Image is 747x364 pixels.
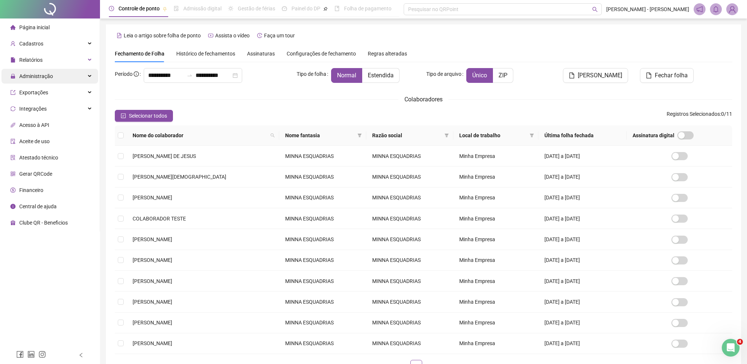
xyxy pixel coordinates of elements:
span: 4 [737,339,743,345]
td: MINNA ESQUADRIAS [366,333,453,354]
td: Minha Empresa [453,146,538,166]
td: MINNA ESQUADRIAS [366,146,453,166]
span: export [10,90,16,95]
td: Minha Empresa [453,291,538,312]
span: filter [528,130,536,141]
span: clock-circle [109,6,114,11]
td: MINNA ESQUADRIAS [279,250,366,271]
span: left [79,353,84,358]
span: Assinaturas [247,51,275,56]
td: [DATE] a [DATE] [538,313,627,333]
span: Página inicial [19,24,50,30]
span: filter [443,130,450,141]
span: Aceite de uso [19,138,50,144]
td: [DATE] a [DATE] [538,146,627,166]
span: Painel do DP [291,6,320,11]
span: Gerar QRCode [19,171,52,177]
button: Selecionar todos [115,110,173,122]
span: Local de trabalho [459,131,527,139]
span: COLABORADOR TESTE [133,216,186,222]
span: solution [10,155,16,160]
span: notification [696,6,703,13]
span: file [646,73,652,78]
td: MINNA ESQUADRIAS [366,313,453,333]
span: bell [713,6,719,13]
td: MINNA ESQUADRIAS [279,146,366,166]
td: MINNA ESQUADRIAS [279,271,366,291]
span: user-add [10,41,16,46]
td: MINNA ESQUADRIAS [366,271,453,291]
span: [PERSON_NAME][DEMOGRAPHIC_DATA] [133,174,226,180]
span: dollar [10,188,16,193]
span: youtube [208,33,213,38]
span: Normal [337,72,356,79]
span: file-done [174,6,179,11]
span: to [187,73,193,78]
td: MINNA ESQUADRIAS [366,291,453,312]
span: Fechamento de Folha [115,51,164,57]
span: sync [10,106,16,111]
span: info-circle [134,71,139,77]
span: filter [444,133,449,138]
td: Minha Empresa [453,229,538,250]
td: MINNA ESQUADRIAS [279,188,366,208]
td: Minha Empresa [453,208,538,229]
span: Clube QR - Beneficios [19,220,68,226]
span: Atestado técnico [19,155,58,161]
td: [DATE] a [DATE] [538,291,627,312]
span: pushpin [163,7,167,11]
td: MINNA ESQUADRIAS [279,313,366,333]
span: Período [115,71,133,77]
span: Único [472,72,487,79]
td: MINNA ESQUADRIAS [366,250,453,271]
td: MINNA ESQUADRIAS [279,229,366,250]
td: [DATE] a [DATE] [538,333,627,354]
span: swap-right [187,73,193,78]
span: search [270,133,275,138]
span: lock [10,74,16,79]
span: [PERSON_NAME] [133,278,172,284]
span: Folha de pagamento [344,6,391,11]
span: ZIP [498,72,507,79]
span: Razão social [372,131,441,139]
span: api [10,122,16,128]
span: check-square [121,113,126,118]
span: search [269,130,276,141]
td: MINNA ESQUADRIAS [366,188,453,208]
span: pushpin [323,7,328,11]
span: [PERSON_NAME] [133,320,172,326]
span: filter [530,133,534,138]
td: Minha Empresa [453,271,538,291]
span: Faça um tour [264,33,295,38]
span: Fechar folha [655,71,688,80]
span: Controle de ponto [119,6,160,11]
span: Exportações [19,90,48,95]
td: Minha Empresa [453,250,538,271]
td: [DATE] a [DATE] [538,229,627,250]
td: [DATE] a [DATE] [538,188,627,208]
span: dashboard [282,6,287,11]
span: instagram [39,351,46,358]
span: [PERSON_NAME] [133,195,172,200]
td: MINNA ESQUADRIAS [279,333,366,354]
td: MINNA ESQUADRIAS [279,166,366,187]
span: home [10,25,16,30]
span: Cadastros [19,41,43,47]
span: : 0 / 11 [667,110,732,122]
span: Assinatura digital [633,131,674,139]
td: [DATE] a [DATE] [538,271,627,291]
span: Nome fantasia [285,131,354,139]
span: Assista o vídeo [215,33,250,38]
span: Estendida [368,72,394,79]
span: filter [356,130,363,141]
span: Configurações de fechamento [287,51,356,56]
td: Minha Empresa [453,313,538,333]
td: [DATE] a [DATE] [538,208,627,229]
span: audit [10,139,16,144]
th: Última folha fechada [538,125,627,146]
span: Colaboradores [404,96,443,103]
span: Regras alteradas [368,51,407,56]
td: MINNA ESQUADRIAS [279,291,366,312]
td: MINNA ESQUADRIAS [366,229,453,250]
span: Registros Selecionados [667,111,720,117]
